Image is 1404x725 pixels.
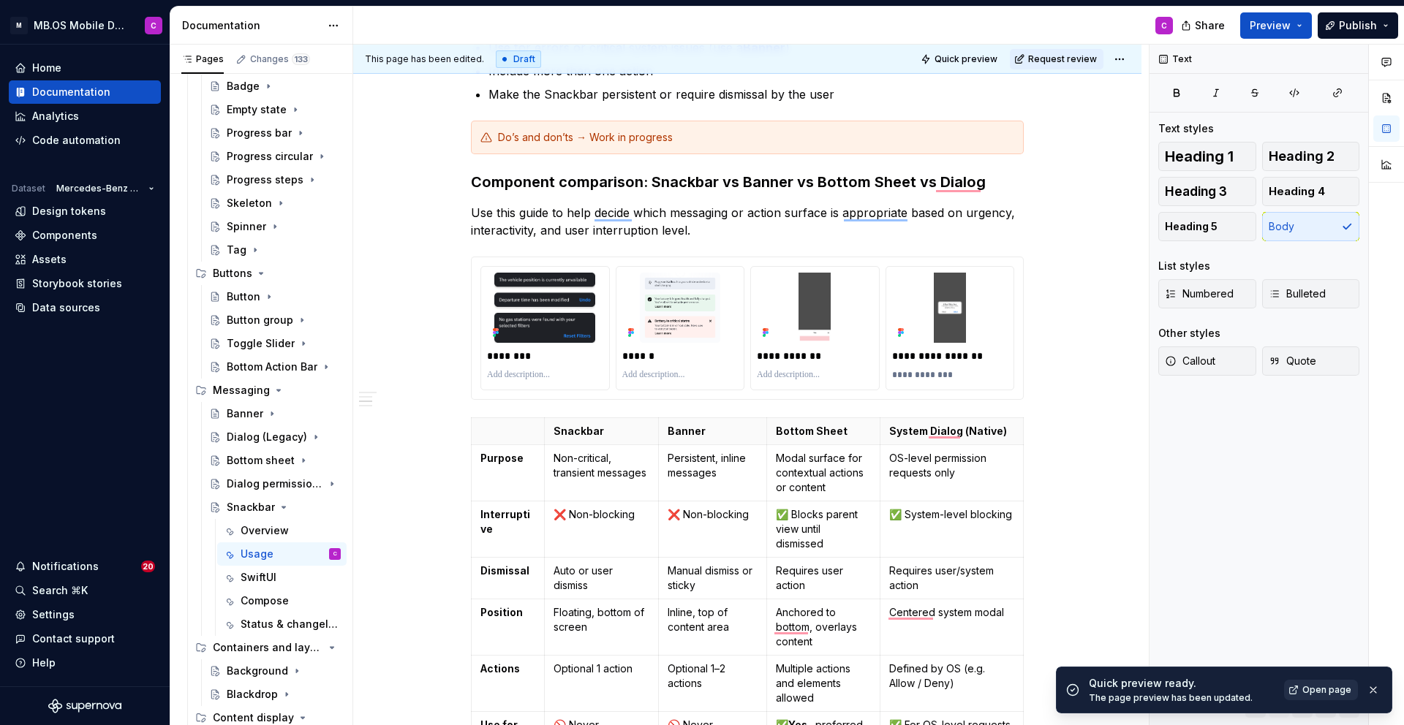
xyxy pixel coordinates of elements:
[668,425,706,437] strong: Banner
[668,661,758,691] p: Optional 1–2 actions
[227,664,288,678] div: Background
[1284,680,1358,700] a: Open page
[32,252,67,267] div: Assets
[365,53,484,65] span: This page has been edited.
[1269,286,1326,301] span: Bulleted
[32,583,88,598] div: Search ⌘K
[9,603,161,626] a: Settings
[9,272,161,295] a: Storybook stories
[56,183,143,194] span: Mercedes-Benz 2.0
[203,659,347,683] a: Background
[480,452,524,464] strong: Purpose
[9,129,161,152] a: Code automation
[32,228,97,243] div: Components
[1158,212,1256,241] button: Heading 5
[48,699,121,713] a: Supernova Logo
[32,276,122,291] div: Storybook stories
[668,605,758,634] p: Inline, top of content area
[227,453,295,468] div: Bottom sheet
[668,507,758,522] p: ❌ Non-blocking
[227,79,260,94] div: Badge
[203,285,347,308] a: Button
[1089,692,1275,704] div: The page preview has been updated.
[9,555,161,578] button: Notifications20
[333,547,337,561] div: C
[889,661,1014,691] p: Defined by OS (e.g. Allow / Deny)
[9,296,161,319] a: Data sources
[241,593,289,608] div: Compose
[217,612,347,636] a: Status & changelog
[889,507,1014,522] p: ✅ System-level blocking
[241,617,338,631] div: Status & changelog
[1165,286,1234,301] span: Numbered
[9,627,161,650] button: Contact support
[1269,354,1316,368] span: Quote
[1158,121,1214,136] div: Text styles
[1165,354,1215,368] span: Callout
[32,133,121,148] div: Code automation
[203,355,347,379] a: Bottom Action Bar
[203,449,347,472] a: Bottom sheet
[1165,219,1218,234] span: Heading 5
[217,566,347,589] a: SwiftUI
[250,53,310,65] div: Changes
[9,56,161,80] a: Home
[1269,184,1325,199] span: Heading 4
[9,80,161,104] a: Documentation
[227,126,292,140] div: Progress bar
[203,75,347,98] a: Badge
[776,425,848,437] strong: Bottom Sheet
[217,519,347,542] a: Overview
[241,547,273,561] div: Usage
[916,49,1004,69] button: Quick preview
[203,238,347,262] a: Tag
[227,149,313,164] div: Progress circular
[241,523,289,538] div: Overview
[12,183,45,194] div: Dataset
[1165,149,1234,164] span: Heading 1
[141,561,155,572] span: 20
[217,589,347,612] a: Compose
[32,656,56,670] div: Help
[227,102,287,117] div: Empty state
[1250,18,1291,33] span: Preview
[241,570,276,585] div: SwiftUI
[776,451,871,495] p: Modal surface for contextual actions or content
[554,605,649,634] p: Floating, bottom of screen
[32,204,106,219] div: Design tokens
[1158,346,1256,376] button: Callout
[182,18,320,33] div: Documentation
[1262,279,1360,308] button: Bulleted
[227,500,275,515] div: Snackbar
[9,200,161,223] a: Design tokens
[203,683,347,706] a: Blackdrop
[227,687,278,702] div: Blackdrop
[480,508,530,535] strong: Interruptive
[50,178,161,199] button: Mercedes-Benz 2.0
[1089,676,1275,691] div: Quick preview ready.
[217,542,347,566] a: UsageC
[3,10,167,41] button: MMB.OS Mobile Design SystemC
[9,105,161,128] a: Analytics
[776,563,871,593] p: Requires user action
[10,17,28,34] div: M
[213,640,323,655] div: Containers and layout
[32,300,100,315] div: Data sources
[9,579,161,602] button: Search ⌘K
[1318,12,1398,39] button: Publish
[151,20,156,31] div: C
[1165,184,1227,199] span: Heading 3
[227,477,323,491] div: Dialog permission (native)
[203,332,347,355] a: Toggle Slider
[203,215,347,238] a: Spinner
[776,605,871,649] p: Anchored to bottom, overlays content
[227,360,317,374] div: Bottom Action Bar
[1195,18,1225,33] span: Share
[498,130,1014,145] div: Do’s and don’ts → Work in progress
[9,651,161,675] button: Help
[554,507,649,522] p: ❌ Non-blocking
[554,661,649,676] p: Optional 1 action
[9,248,161,271] a: Assets
[203,496,347,519] a: Snackbar
[34,18,127,33] div: MB.OS Mobile Design System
